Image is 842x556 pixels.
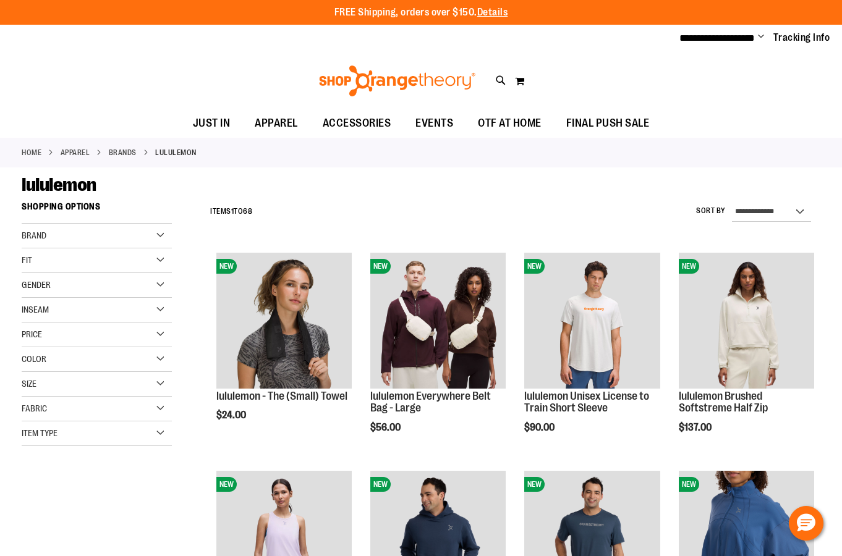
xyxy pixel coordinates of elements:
[231,207,234,216] span: 1
[242,109,310,137] a: APPAREL
[403,109,466,138] a: EVENTS
[155,147,197,158] strong: lululemon
[477,7,508,18] a: Details
[22,354,46,364] span: Color
[216,253,352,390] a: lululemon - The (Small) TowelNEW
[22,147,41,158] a: Home
[679,253,814,390] a: lululemon Brushed Softstreme Half ZipNEW
[524,253,660,390] a: lululemon Unisex License to Train Short SleeveNEW
[524,259,545,274] span: NEW
[22,428,57,438] span: Item Type
[370,259,391,274] span: NEW
[554,109,662,138] a: FINAL PUSH SALE
[679,390,768,415] a: lululemon Brushed Softstreme Half Zip
[22,379,36,389] span: Size
[317,65,477,96] img: Shop Orangetheory
[61,147,90,158] a: APPAREL
[478,109,542,137] span: OTF AT HOME
[210,246,358,452] div: product
[22,329,42,339] span: Price
[216,259,237,274] span: NEW
[216,253,352,388] img: lululemon - The (Small) Towel
[524,390,649,415] a: lululemon Unisex License to Train Short Sleeve
[216,390,347,402] a: lululemon - The (Small) Towel
[524,253,660,388] img: lululemon Unisex License to Train Short Sleeve
[243,207,252,216] span: 68
[773,31,830,44] a: Tracking Info
[255,109,298,137] span: APPAREL
[216,410,248,421] span: $24.00
[524,477,545,492] span: NEW
[679,253,814,388] img: lululemon Brushed Softstreme Half Zip
[193,109,231,137] span: JUST IN
[466,109,554,138] a: OTF AT HOME
[22,174,96,195] span: lululemon
[566,109,650,137] span: FINAL PUSH SALE
[679,477,699,492] span: NEW
[673,246,820,465] div: product
[789,506,823,541] button: Hello, have a question? Let’s chat.
[22,255,32,265] span: Fit
[109,147,137,158] a: BRANDS
[415,109,453,137] span: EVENTS
[22,230,46,240] span: Brand
[22,280,51,290] span: Gender
[334,6,508,20] p: FREE Shipping, orders over $150.
[22,196,172,224] strong: Shopping Options
[679,422,713,433] span: $137.00
[370,477,391,492] span: NEW
[22,305,49,314] span: Inseam
[364,246,512,465] div: product
[181,109,243,138] a: JUST IN
[758,32,764,44] button: Account menu
[524,422,556,433] span: $90.00
[370,253,506,390] a: lululemon Everywhere Belt Bag - LargeNEW
[696,206,726,216] label: Sort By
[679,259,699,274] span: NEW
[370,390,491,415] a: lululemon Everywhere Belt Bag - Large
[323,109,391,137] span: ACCESSORIES
[22,403,47,413] span: Fabric
[210,202,252,221] h2: Items to
[310,109,404,138] a: ACCESSORIES
[216,477,237,492] span: NEW
[370,253,506,388] img: lululemon Everywhere Belt Bag - Large
[370,422,402,433] span: $56.00
[518,246,666,465] div: product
